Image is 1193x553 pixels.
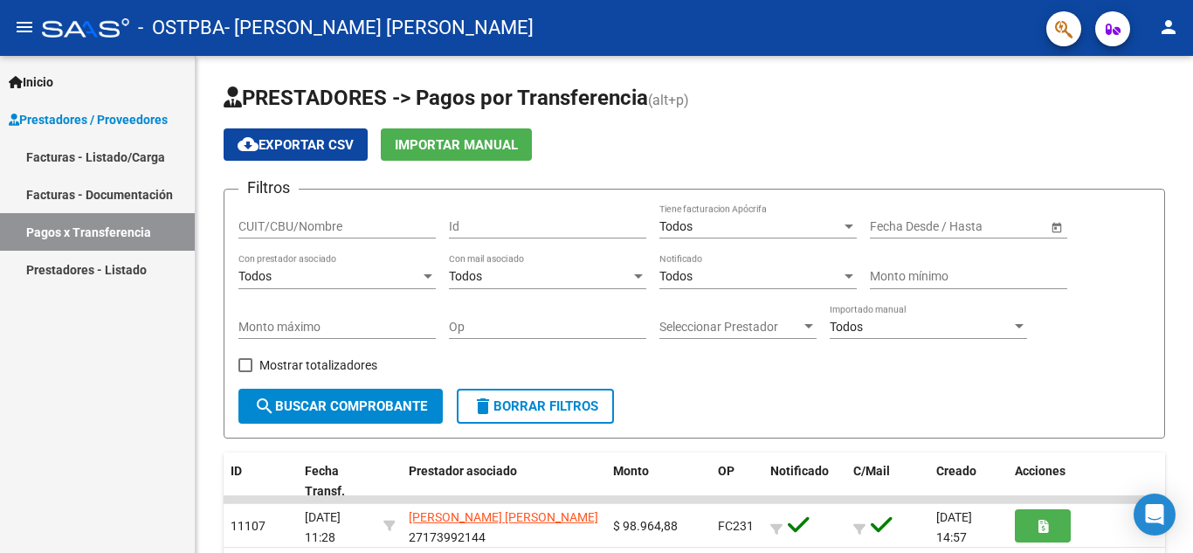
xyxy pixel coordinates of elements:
datatable-header-cell: OP [711,453,763,510]
mat-icon: delete [472,396,493,417]
span: Todos [659,219,693,233]
span: FC231 [718,519,754,533]
span: Seleccionar Prestador [659,320,801,335]
span: 27173992144 [409,510,598,544]
datatable-header-cell: Monto [606,453,711,510]
span: $ 98.964,88 [613,519,678,533]
span: Borrar Filtros [472,398,598,414]
datatable-header-cell: Fecha Transf. [298,453,376,510]
span: (alt+p) [648,92,689,108]
span: Mostrar totalizadores [259,355,377,376]
input: Fecha fin [948,219,1034,234]
datatable-header-cell: Acciones [1008,453,1165,510]
button: Borrar Filtros [457,389,614,424]
span: Todos [238,269,272,283]
span: - [PERSON_NAME] [PERSON_NAME] [224,9,534,47]
span: OP [718,464,734,478]
mat-icon: person [1158,17,1179,38]
span: Acciones [1015,464,1065,478]
span: Creado [936,464,976,478]
div: Open Intercom Messenger [1134,494,1176,536]
span: C/Mail [853,464,890,478]
span: Prestador asociado [409,464,517,478]
span: Prestadores / Proveedores [9,110,168,129]
button: Exportar CSV [224,128,368,161]
span: ID [231,464,242,478]
mat-icon: cloud_download [238,134,259,155]
h3: Filtros [238,176,299,200]
button: Importar Manual [381,128,532,161]
span: Fecha Transf. [305,464,345,498]
button: Open calendar [1047,218,1065,236]
datatable-header-cell: C/Mail [846,453,929,510]
span: Exportar CSV [238,137,354,153]
span: [DATE] 14:57 [936,510,972,544]
span: PRESTADORES -> Pagos por Transferencia [224,86,648,110]
span: Notificado [770,464,829,478]
span: Todos [659,269,693,283]
mat-icon: menu [14,17,35,38]
span: Importar Manual [395,137,518,153]
span: - OSTPBA [138,9,224,47]
input: Fecha inicio [870,219,934,234]
span: 11107 [231,519,265,533]
span: Monto [613,464,649,478]
span: Inicio [9,73,53,92]
span: Todos [830,320,863,334]
span: Todos [449,269,482,283]
button: Buscar Comprobante [238,389,443,424]
datatable-header-cell: Prestador asociado [402,453,606,510]
datatable-header-cell: Notificado [763,453,846,510]
span: Buscar Comprobante [254,398,427,414]
mat-icon: search [254,396,275,417]
span: [PERSON_NAME] [PERSON_NAME] [409,510,598,524]
span: [DATE] 11:28 [305,510,341,544]
datatable-header-cell: Creado [929,453,1008,510]
datatable-header-cell: ID [224,453,298,510]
